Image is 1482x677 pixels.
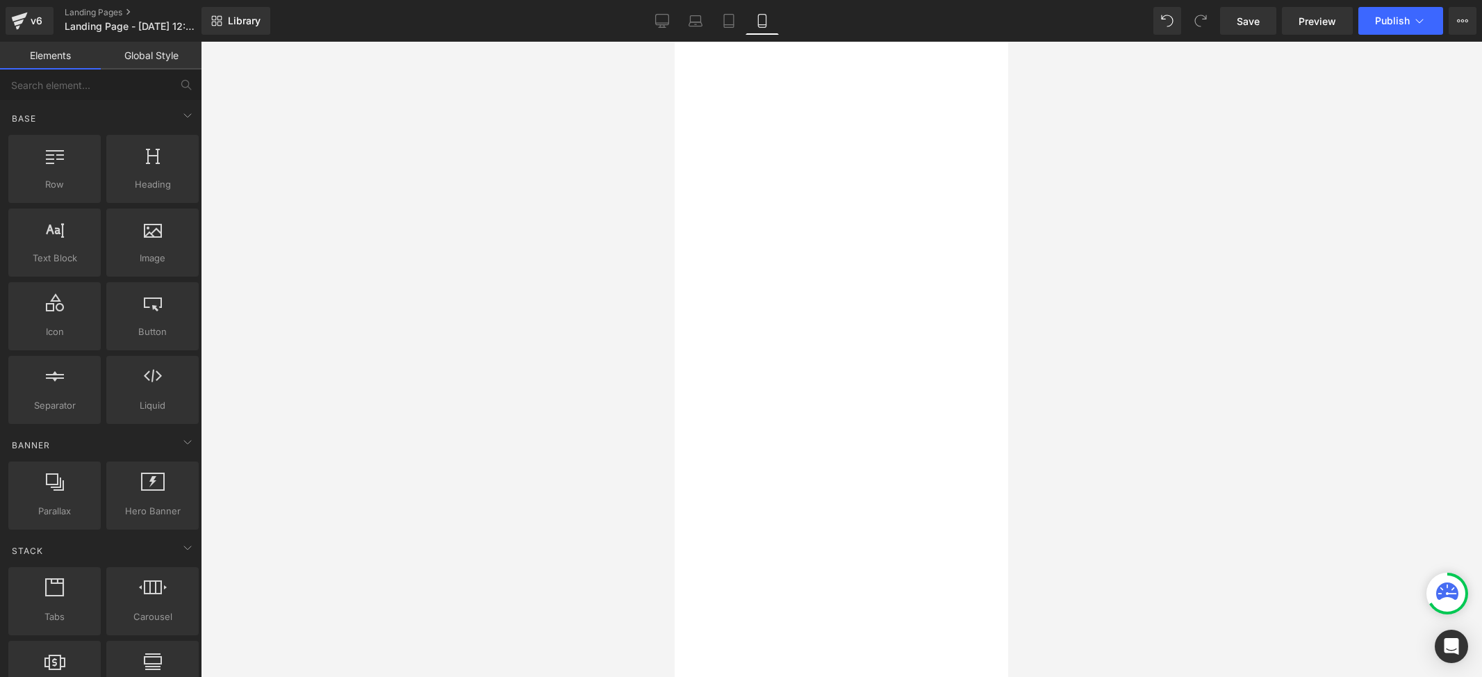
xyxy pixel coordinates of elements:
[1187,7,1215,35] button: Redo
[13,177,97,192] span: Row
[110,398,195,413] span: Liquid
[110,177,195,192] span: Heading
[1375,15,1410,26] span: Publish
[1237,14,1260,28] span: Save
[1435,630,1468,663] div: Open Intercom Messenger
[1449,7,1476,35] button: More
[13,610,97,624] span: Tabs
[65,7,224,18] a: Landing Pages
[10,544,44,557] span: Stack
[645,7,679,35] a: Desktop
[746,7,779,35] a: Mobile
[13,398,97,413] span: Separator
[110,610,195,624] span: Carousel
[10,112,38,125] span: Base
[110,325,195,339] span: Button
[13,504,97,519] span: Parallax
[1153,7,1181,35] button: Undo
[201,7,270,35] a: New Library
[65,21,198,32] span: Landing Page - [DATE] 12:42:49
[110,251,195,266] span: Image
[1299,14,1336,28] span: Preview
[13,251,97,266] span: Text Block
[10,439,51,452] span: Banner
[13,325,97,339] span: Icon
[101,42,201,70] a: Global Style
[228,15,261,27] span: Library
[6,7,53,35] a: v6
[712,7,746,35] a: Tablet
[1358,7,1443,35] button: Publish
[28,12,45,30] div: v6
[1282,7,1353,35] a: Preview
[110,504,195,519] span: Hero Banner
[679,7,712,35] a: Laptop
